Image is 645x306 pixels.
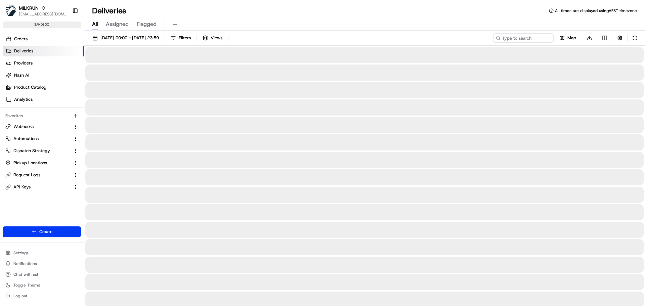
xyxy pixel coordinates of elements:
[13,282,40,288] span: Toggle Theme
[137,20,157,28] span: Flagged
[106,20,129,28] span: Assigned
[13,261,37,266] span: Notifications
[179,35,191,41] span: Filters
[92,5,126,16] h1: Deliveries
[3,58,84,69] a: Providers
[3,226,81,237] button: Create
[3,82,84,93] a: Product Catalog
[200,33,225,43] button: Views
[14,60,33,66] span: Providers
[13,172,40,178] span: Request Logs
[3,121,81,132] button: Webhooks
[3,291,81,301] button: Log out
[211,35,222,41] span: Views
[89,33,162,43] button: [DATE] 00:00 - [DATE] 23:59
[5,172,70,178] a: Request Logs
[13,272,38,277] span: Chat with us!
[13,136,39,142] span: Automations
[493,33,554,43] input: Type to search
[13,184,31,190] span: API Keys
[3,34,84,44] a: Orders
[3,158,81,168] button: Pickup Locations
[3,70,84,81] a: Nash AI
[5,148,70,154] a: Dispatch Strategy
[14,36,28,42] span: Orders
[13,250,29,256] span: Settings
[13,148,50,154] span: Dispatch Strategy
[13,160,47,166] span: Pickup Locations
[5,160,70,166] a: Pickup Locations
[3,280,81,290] button: Toggle Theme
[555,8,637,13] span: All times are displayed using AEST timezone
[5,136,70,142] a: Automations
[3,94,84,105] a: Analytics
[3,259,81,268] button: Notifications
[13,293,27,299] span: Log out
[5,124,70,130] a: Webhooks
[5,5,16,16] img: MILKRUN
[3,3,70,19] button: MILKRUNMILKRUN[EMAIL_ADDRESS][DOMAIN_NAME]
[3,270,81,279] button: Chat with us!
[630,33,640,43] button: Refresh
[3,111,81,121] div: Favorites
[19,11,67,17] button: [EMAIL_ADDRESS][DOMAIN_NAME]
[5,184,70,190] a: API Keys
[14,72,29,78] span: Nash AI
[3,170,81,180] button: Request Logs
[100,35,159,41] span: [DATE] 00:00 - [DATE] 23:59
[14,96,33,102] span: Analytics
[13,124,34,130] span: Webhooks
[39,229,52,235] span: Create
[3,21,81,28] div: sandbox
[567,35,576,41] span: Map
[3,248,81,258] button: Settings
[19,5,39,11] button: MILKRUN
[14,84,46,90] span: Product Catalog
[3,182,81,192] button: API Keys
[556,33,579,43] button: Map
[14,48,33,54] span: Deliveries
[3,145,81,156] button: Dispatch Strategy
[92,20,98,28] span: All
[3,46,84,56] a: Deliveries
[3,133,81,144] button: Automations
[168,33,194,43] button: Filters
